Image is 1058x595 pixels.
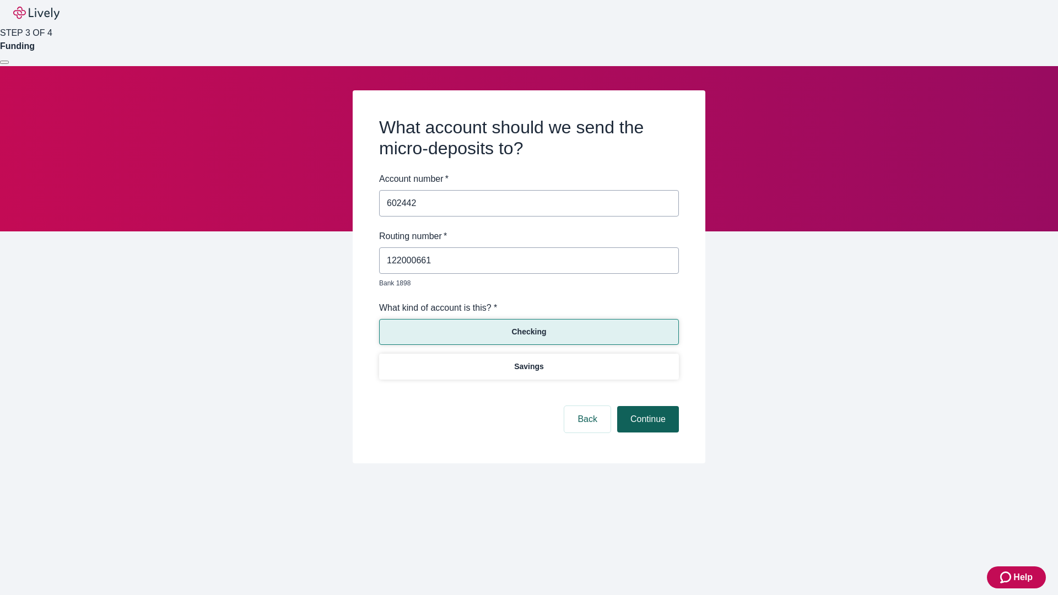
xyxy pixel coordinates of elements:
p: Bank 1898 [379,278,671,288]
button: Back [564,406,611,432]
button: Savings [379,354,679,380]
button: Checking [379,319,679,345]
label: What kind of account is this? * [379,301,497,315]
svg: Zendesk support icon [1000,571,1013,584]
button: Continue [617,406,679,432]
span: Help [1013,571,1033,584]
p: Checking [511,326,546,338]
button: Zendesk support iconHelp [987,566,1046,588]
label: Account number [379,172,449,186]
p: Savings [514,361,544,372]
img: Lively [13,7,60,20]
label: Routing number [379,230,447,243]
h2: What account should we send the micro-deposits to? [379,117,679,159]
